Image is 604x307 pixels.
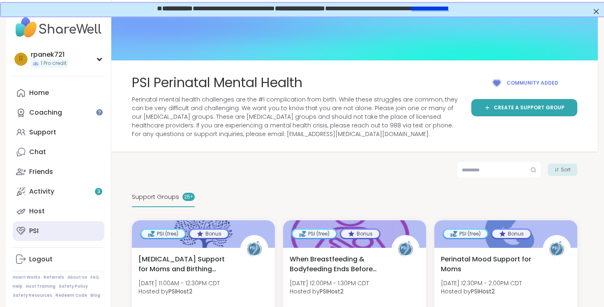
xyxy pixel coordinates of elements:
span: Sort [561,166,571,173]
span: Community added [507,79,558,87]
span: 1 Pro credit [41,60,67,67]
div: PSI (free) [141,230,185,238]
a: About Us [67,275,87,280]
div: Support [29,128,56,137]
button: Community added [471,74,577,92]
div: PSI (free) [444,230,487,238]
div: 25 [182,193,195,201]
a: Referrals [44,275,64,280]
img: ShareWell Nav Logo [13,13,104,42]
a: How It Works [13,275,40,280]
img: PSIHost2 [544,236,569,262]
a: Support [13,122,104,142]
a: Help [13,284,23,289]
a: Host [13,201,104,221]
img: Topic cover [111,15,598,60]
span: [DATE] 11:00AM - 12:30PM CDT [138,279,220,287]
div: Home [29,88,49,97]
iframe: Spotlight [96,109,103,115]
div: rpanek721 [31,50,68,59]
div: Logout [29,255,53,264]
a: Host Training [26,284,55,289]
div: Bonus [492,230,530,238]
img: PSIHost2 [242,236,267,262]
div: Bonus [190,230,228,238]
a: FAQ [90,275,99,280]
a: Coaching [13,103,104,122]
span: [MEDICAL_DATA] Support for Moms and Birthing People [138,254,231,274]
span: Hosted by [290,287,369,295]
b: PSIHost2 [320,287,343,295]
span: PSI Perinatal Mental Health [132,74,302,92]
span: Hosted by [441,287,522,295]
div: PSI (free) [293,230,336,238]
div: Host [29,207,45,216]
a: Chat [13,142,104,162]
span: [DATE] 12:30PM - 2:00PM CDT [441,279,522,287]
a: Friends [13,162,104,182]
a: Safety Policy [59,284,88,289]
b: PSIHost2 [168,287,192,295]
a: PSI [13,221,104,241]
div: Chat [29,148,46,157]
a: Redeem Code [55,293,87,298]
div: Bonus [341,230,379,238]
div: Activity [29,187,54,196]
a: Blog [90,293,100,298]
div: Friends [29,167,53,176]
span: 3 [97,188,100,195]
span: Create a support group [494,104,565,111]
img: PSIHost2 [393,236,418,262]
pre: + [190,193,193,201]
span: Hosted by [138,287,220,295]
span: Perinatal mental health challenges are the #1 complication from birth. While these struggles are ... [132,95,461,138]
a: Home [13,83,104,103]
span: [DATE] 12:00PM - 1:30PM CDT [290,279,369,287]
span: When Breastfeeding & Bodyfeeding Ends Before Ready [290,254,383,274]
a: Activity3 [13,182,104,201]
div: PSI [29,226,39,235]
span: Perinatal Mood Support for Moms [441,254,534,274]
b: PSIHost2 [471,287,495,295]
div: Coaching [29,108,62,117]
a: Safety Resources [13,293,52,298]
span: r [19,54,23,65]
a: Create a support group [471,99,577,116]
a: Logout [13,249,104,269]
span: Support Groups [132,193,179,201]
